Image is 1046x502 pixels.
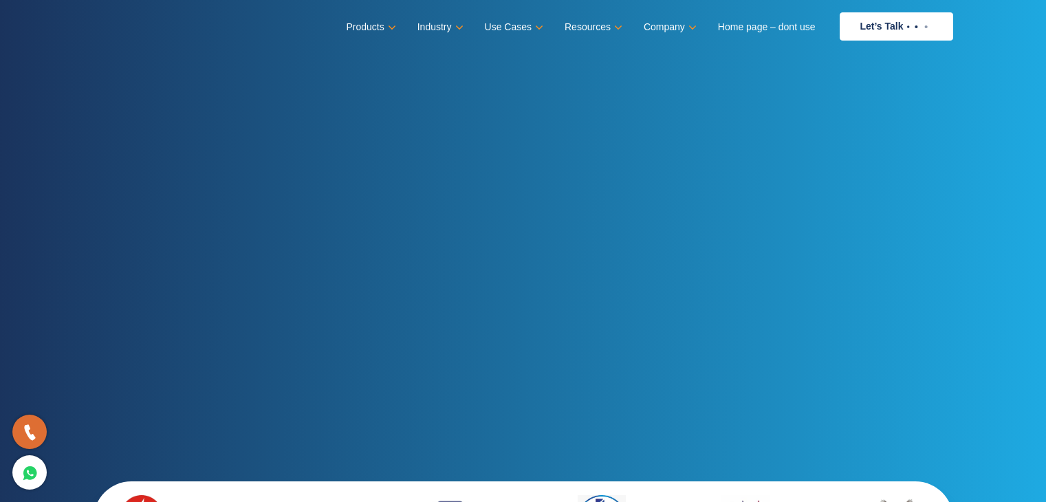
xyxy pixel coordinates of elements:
a: Use Cases [485,17,541,37]
a: Products [346,17,393,37]
a: Industry [417,17,461,37]
a: Let’s Talk [840,12,953,41]
a: Company [644,17,694,37]
a: Home page – dont use [718,17,816,37]
a: Resources [565,17,620,37]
